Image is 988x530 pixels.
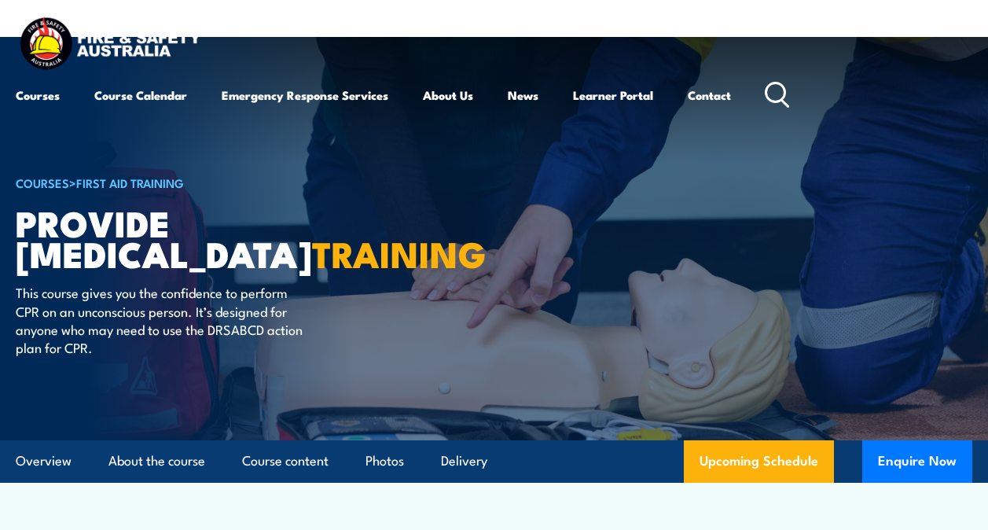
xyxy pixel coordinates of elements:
[441,440,487,482] a: Delivery
[312,226,487,280] strong: TRAINING
[108,440,205,482] a: About the course
[16,76,60,114] a: Courses
[423,76,473,114] a: About Us
[684,440,834,483] a: Upcoming Schedule
[688,76,731,114] a: Contact
[16,283,303,357] p: This course gives you the confidence to perform CPR on an unconscious person. It’s designed for a...
[76,174,184,191] a: First Aid Training
[862,440,972,483] button: Enquire Now
[16,207,404,268] h1: Provide [MEDICAL_DATA]
[16,440,72,482] a: Overview
[94,76,187,114] a: Course Calendar
[242,440,329,482] a: Course content
[573,76,653,114] a: Learner Portal
[16,173,404,192] h6: >
[508,76,538,114] a: News
[16,174,69,191] a: COURSES
[365,440,404,482] a: Photos
[222,76,388,114] a: Emergency Response Services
